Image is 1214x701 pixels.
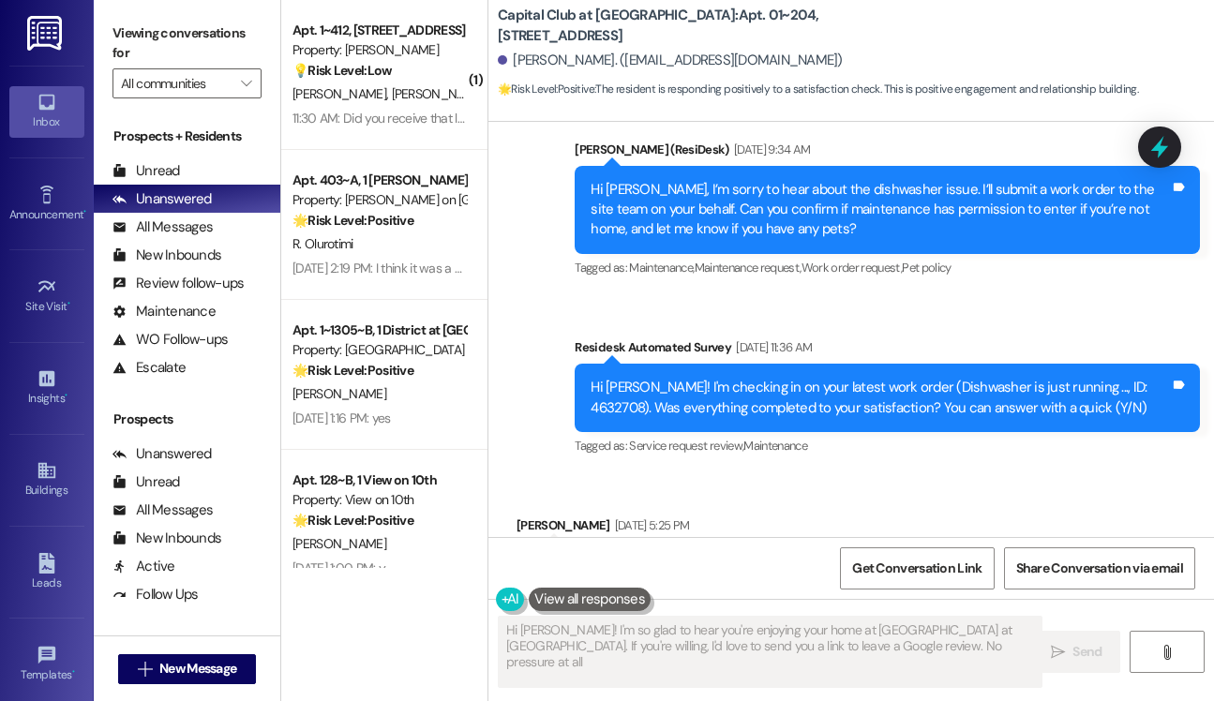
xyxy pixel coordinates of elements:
div: 11:30 AM: Did you receive that last message? [292,110,532,127]
div: Apt. 128~B, 1 View on 10th [292,470,466,490]
div: Apt. 1~1305~B, 1 District at [GEOGRAPHIC_DATA] [292,321,466,340]
div: Unanswered [112,444,212,464]
div: Escalate [112,358,186,378]
div: Maintenance [112,302,216,321]
div: Property: [GEOGRAPHIC_DATA] [292,340,466,360]
div: [PERSON_NAME] (ResiDesk) [575,140,1200,166]
span: R. Olurotimi [292,235,353,252]
span: Send [1072,642,1102,662]
div: Follow Ups [112,585,199,604]
textarea: Hi [PERSON_NAME]! I'm so glad to hear you're enjoying your home at [GEOGRAPHIC_DATA] at [GEOGRAPH... [499,617,1042,687]
div: Property: View on 10th [292,490,466,510]
div: Unanswered [112,189,212,209]
div: Tagged as: [575,432,1200,459]
div: Review follow-ups [112,274,244,293]
strong: 🌟 Risk Level: Positive [292,362,413,379]
label: Viewing conversations for [112,19,262,68]
div: Apt. 1~412, [STREET_ADDRESS] [292,21,466,40]
a: Site Visit • [9,271,84,321]
div: Hi [PERSON_NAME]! I'm checking in on your latest work order (Dishwasher is just running ..., ID: ... [591,378,1170,418]
button: Send [1033,631,1121,673]
div: Unread [112,161,180,181]
span: Get Conversation Link [852,559,982,578]
span: Work order request , [802,260,903,276]
div: Prospects [94,410,280,429]
span: Pet policy [902,260,952,276]
div: Property: [PERSON_NAME] [292,40,466,60]
strong: 🌟 Risk Level: Positive [292,512,413,529]
div: Residesk Automated Survey [575,337,1200,364]
i:  [1051,645,1065,660]
img: ResiDesk Logo [27,16,66,51]
div: [DATE] 11:36 AM [731,337,812,357]
div: Unread [112,472,180,492]
span: • [83,205,86,218]
strong: 🌟 Risk Level: Positive [498,82,594,97]
div: Prospects + Residents [94,127,280,146]
span: Maintenance , [629,260,694,276]
span: Share Conversation via email [1016,559,1183,578]
div: All Messages [112,217,213,237]
div: Property: [PERSON_NAME] on [GEOGRAPHIC_DATA] [292,190,466,210]
a: Buildings [9,455,84,505]
button: Get Conversation Link [840,547,994,589]
span: • [65,389,67,402]
span: • [67,297,70,310]
div: [DATE] 5:25 PM [610,515,690,535]
span: New Message [159,659,236,679]
span: : The resident is responding positively to a satisfaction check. This is positive engagement and ... [498,80,1138,99]
input: All communities [121,68,232,98]
span: Service request review , [629,438,743,454]
span: Maintenance request , [695,260,802,276]
div: [DATE] 9:34 AM [729,140,811,159]
span: • [72,665,75,679]
span: [PERSON_NAME] [292,385,386,402]
div: WO Follow-ups [112,330,228,350]
div: Hi [PERSON_NAME], I’m sorry to hear about the dishwasher issue. I’ll submit a work order to the s... [591,180,1170,240]
span: [PERSON_NAME] [292,535,386,552]
a: Leads [9,547,84,598]
strong: 🌟 Risk Level: Positive [292,212,413,229]
div: Tagged as: [575,254,1200,281]
div: Apt. 403~A, 1 [PERSON_NAME] on [GEOGRAPHIC_DATA] [292,171,466,190]
div: [PERSON_NAME]. ([EMAIL_ADDRESS][DOMAIN_NAME]) [498,51,843,70]
button: Share Conversation via email [1004,547,1195,589]
button: New Message [118,654,257,684]
div: New Inbounds [112,246,221,265]
b: Capital Club at [GEOGRAPHIC_DATA]: Apt. 01~204, [STREET_ADDRESS] [498,6,873,46]
div: All Messages [112,500,213,520]
span: Maintenance [743,438,807,454]
a: Templates • [9,639,84,690]
a: Insights • [9,363,84,413]
div: [PERSON_NAME] [517,515,689,542]
i:  [138,662,152,677]
div: [DATE] 1:00 PM: y [292,559,385,576]
div: Active [112,557,175,576]
span: [PERSON_NAME] [392,85,486,102]
strong: 💡 Risk Level: Low [292,62,392,79]
i:  [1160,645,1174,660]
div: [DATE] 1:16 PM: yes [292,410,391,426]
a: Inbox [9,86,84,137]
i:  [241,76,251,91]
div: New Inbounds [112,529,221,548]
span: [PERSON_NAME] [292,85,392,102]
